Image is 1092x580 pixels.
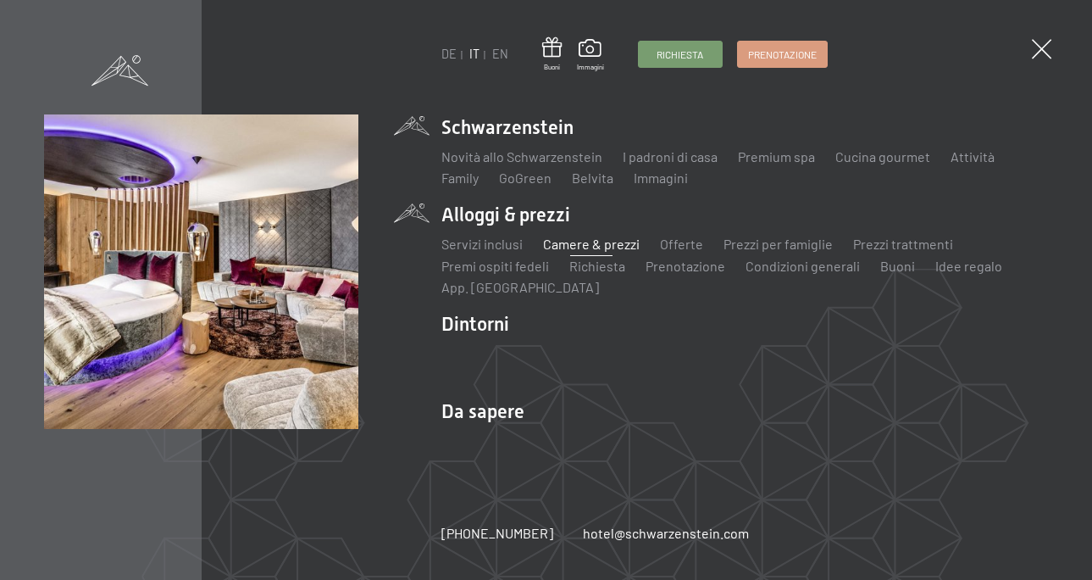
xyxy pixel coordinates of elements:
a: Richiesta [639,42,722,67]
a: Belvita [572,170,613,186]
a: Servizi inclusi [441,236,523,252]
a: [PHONE_NUMBER] [441,524,553,543]
a: IT [469,47,479,61]
span: Immagini [577,63,604,72]
a: Immagini [577,39,604,71]
a: Camere & prezzi [543,236,640,252]
a: Family [441,170,479,186]
a: Novità allo Schwarzenstein [441,148,602,165]
span: Prenotazione [748,47,817,62]
a: Buoni [880,258,915,274]
a: GoGreen [499,170,552,186]
a: Premium spa [738,148,815,165]
a: Richiesta [569,258,625,274]
a: Prenotazione [738,42,827,67]
a: Prenotazione [646,258,725,274]
span: Buoni [542,63,562,72]
a: Prezzi per famiglie [723,236,833,252]
a: Offerte [660,236,703,252]
a: EN [492,47,508,61]
a: Prezzi trattmenti [853,236,953,252]
a: Idee regalo [935,258,1002,274]
a: Buoni [542,37,562,72]
a: Condizioni generali [746,258,860,274]
a: Attività [951,148,995,165]
span: Richiesta [657,47,703,62]
a: App. [GEOGRAPHIC_DATA] [441,279,599,295]
a: DE [441,47,457,61]
a: hotel@schwarzenstein.com [583,524,749,543]
a: I padroni di casa [623,148,718,165]
a: Premi ospiti fedeli [441,258,549,274]
a: Immagini [634,170,688,186]
a: Cucina gourmet [835,148,930,165]
span: [PHONE_NUMBER] [441,525,553,541]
